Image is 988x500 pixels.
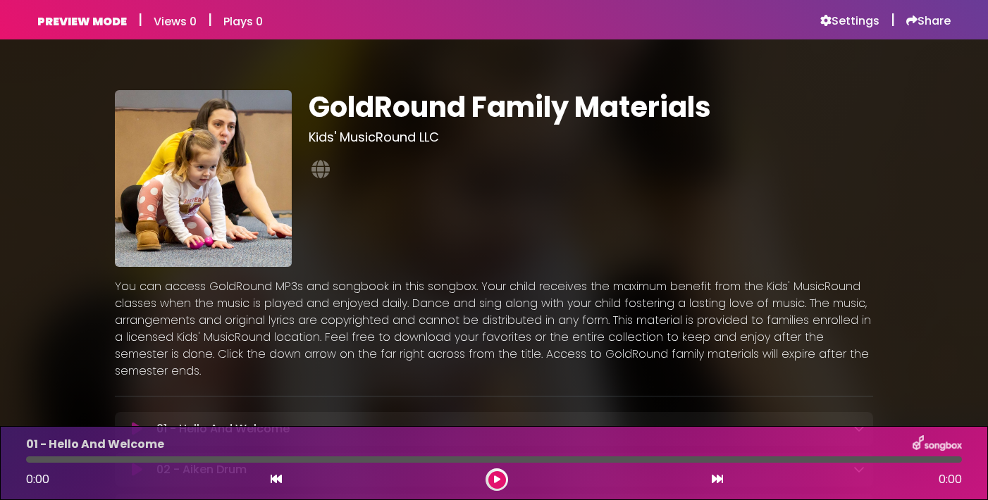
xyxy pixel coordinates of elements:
[223,15,263,28] h6: Plays 0
[820,14,879,28] a: Settings
[138,11,142,28] h5: |
[309,130,873,145] h3: Kids' MusicRound LLC
[208,11,212,28] h5: |
[37,15,127,28] h6: PREVIEW MODE
[154,15,197,28] h6: Views 0
[156,420,290,437] p: 01 - Hello And Welcome
[26,471,49,487] span: 0:00
[939,471,962,488] span: 0:00
[906,14,951,28] a: Share
[115,278,873,380] p: You can access GoldRound MP3s and songbook in this songbox. Your child receives the maximum benef...
[913,435,962,454] img: songbox-logo-white.png
[309,90,873,124] h1: GoldRound Family Materials
[891,11,895,28] h5: |
[26,436,164,453] p: 01 - Hello And Welcome
[115,90,292,267] img: HqVE6FxwRSS1aCXq0zK9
